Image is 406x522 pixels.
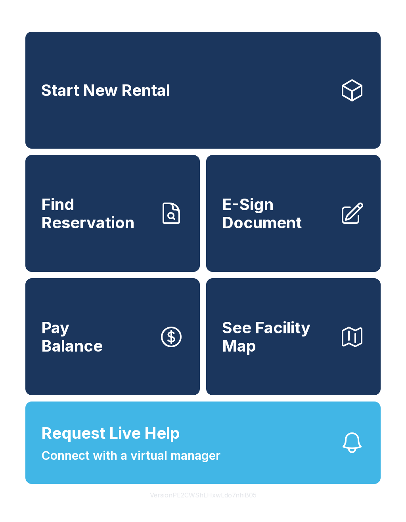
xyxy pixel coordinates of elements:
[41,319,103,355] span: Pay Balance
[25,155,200,272] a: Find Reservation
[25,278,200,395] a: PayBalance
[206,278,381,395] button: See Facility Map
[41,447,220,465] span: Connect with a virtual manager
[222,319,333,355] span: See Facility Map
[41,195,152,231] span: Find Reservation
[41,421,180,445] span: Request Live Help
[41,81,170,99] span: Start New Rental
[222,195,333,231] span: E-Sign Document
[25,402,381,484] button: Request Live HelpConnect with a virtual manager
[206,155,381,272] a: E-Sign Document
[25,32,381,149] a: Start New Rental
[144,484,263,506] button: VersionPE2CWShLHxwLdo7nhiB05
